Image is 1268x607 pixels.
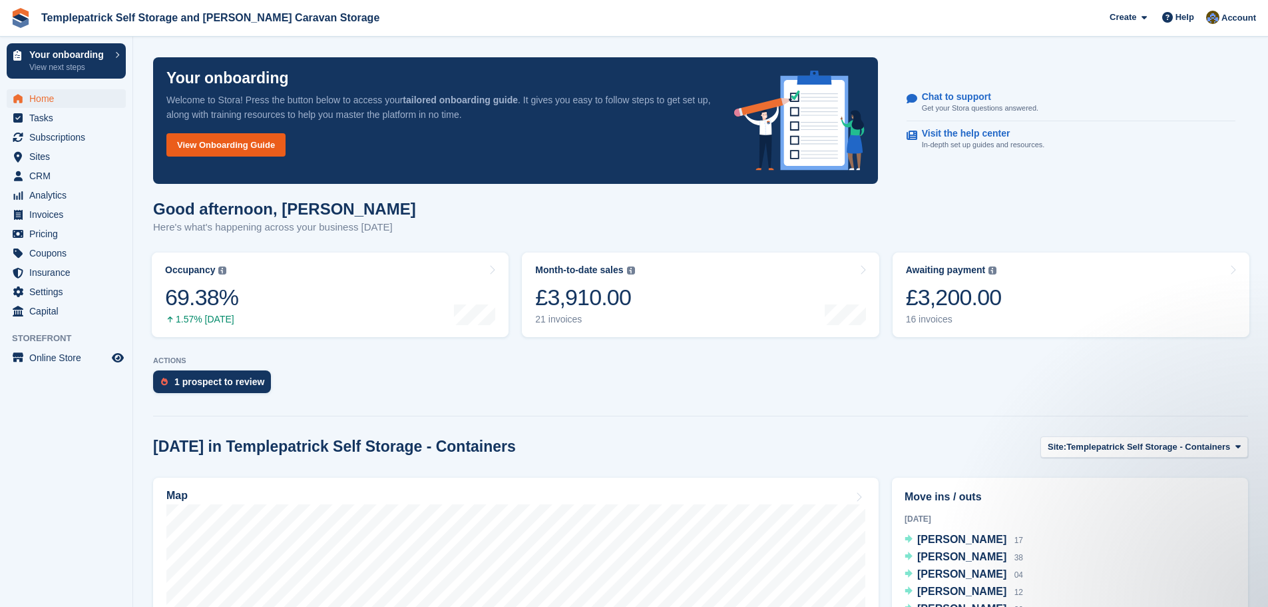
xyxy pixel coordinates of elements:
[7,348,126,367] a: menu
[893,253,1249,337] a: Awaiting payment £3,200.00 16 invoices
[36,7,385,29] a: Templepatrick Self Storage and [PERSON_NAME] Caravan Storage
[7,225,126,243] a: menu
[1110,11,1136,24] span: Create
[1175,11,1194,24] span: Help
[1014,588,1023,597] span: 12
[7,244,126,263] a: menu
[166,71,289,86] p: Your onboarding
[7,263,126,282] a: menu
[165,314,238,325] div: 1.57% [DATE]
[153,370,278,400] a: 1 prospect to review
[905,532,1023,549] a: [PERSON_NAME] 17
[1040,436,1248,458] button: Site: Templepatrick Self Storage - Containers
[166,133,286,157] a: View Onboarding Guide
[174,376,264,387] div: 1 prospect to review
[7,167,126,185] a: menu
[7,147,126,166] a: menu
[906,284,1002,311] div: £3,200.00
[7,302,126,320] a: menu
[166,93,713,122] p: Welcome to Stora! Press the button below to access your . It gives you easy to follow steps to ge...
[917,534,1006,545] span: [PERSON_NAME]
[7,128,126,147] a: menu
[922,103,1038,114] p: Get your Stora questions answered.
[218,267,226,275] img: icon-info-grey-7440780725fd019a000dd9b08b2336e03edf1995a4989e88bcd33f0948082b44.svg
[907,121,1235,157] a: Visit the help center In-depth set up guides and resources.
[29,186,109,205] span: Analytics
[1221,11,1256,25] span: Account
[905,489,1235,505] h2: Move ins / outs
[12,332,132,345] span: Storefront
[905,566,1023,584] a: [PERSON_NAME] 04
[988,267,996,275] img: icon-info-grey-7440780725fd019a000dd9b08b2336e03edf1995a4989e88bcd33f0948082b44.svg
[917,551,1006,562] span: [PERSON_NAME]
[29,225,109,243] span: Pricing
[7,43,126,79] a: Your onboarding View next steps
[403,95,518,105] strong: tailored onboarding guide
[29,244,109,263] span: Coupons
[153,200,416,218] h1: Good afternoon, [PERSON_NAME]
[29,89,109,108] span: Home
[917,586,1006,597] span: [PERSON_NAME]
[165,284,238,311] div: 69.38%
[166,490,188,502] h2: Map
[165,265,215,276] div: Occupancy
[522,253,879,337] a: Month-to-date sales £3,910.00 21 invoices
[7,283,126,301] a: menu
[535,265,623,276] div: Month-to-date sales
[110,350,126,366] a: Preview store
[7,205,126,224] a: menu
[7,89,126,108] a: menu
[535,314,634,325] div: 21 invoices
[917,568,1006,580] span: [PERSON_NAME]
[29,302,109,320] span: Capital
[153,356,1248,365] p: ACTIONS
[11,8,31,28] img: stora-icon-8386f47178a22dfd0bd8f6a31ec36ba5ce8667c1dd55bd0f319d3a0aa187defe.svg
[1206,11,1219,24] img: Karen
[1014,570,1023,580] span: 04
[905,513,1235,525] div: [DATE]
[905,584,1023,601] a: [PERSON_NAME] 12
[29,109,109,127] span: Tasks
[907,85,1235,121] a: Chat to support Get your Stora questions answered.
[29,167,109,185] span: CRM
[906,265,986,276] div: Awaiting payment
[627,267,635,275] img: icon-info-grey-7440780725fd019a000dd9b08b2336e03edf1995a4989e88bcd33f0948082b44.svg
[153,438,516,456] h2: [DATE] in Templepatrick Self Storage - Containers
[7,109,126,127] a: menu
[922,139,1045,151] p: In-depth set up guides and resources.
[29,205,109,224] span: Invoices
[922,91,1028,103] p: Chat to support
[161,378,168,386] img: prospect-51fa495bee0391a8d652442698ab0144808aea92771e9ea1ae160a38d050c398.svg
[922,128,1034,139] p: Visit the help center
[535,284,634,311] div: £3,910.00
[153,220,416,235] p: Here's what's happening across your business [DATE]
[29,348,109,367] span: Online Store
[1014,553,1023,562] span: 38
[29,283,109,301] span: Settings
[29,50,108,59] p: Your onboarding
[1066,440,1230,454] span: Templepatrick Self Storage - Containers
[906,314,1002,325] div: 16 invoices
[29,128,109,147] span: Subscriptions
[29,61,108,73] p: View next steps
[152,253,509,337] a: Occupancy 69.38% 1.57% [DATE]
[1048,440,1066,454] span: Site:
[734,71,865,171] img: onboarding-info-6c161a55d2c0e0a8cae90662b2fe09162a5109e8cc188191df67fb4f79e88e88.svg
[905,549,1023,566] a: [PERSON_NAME] 38
[29,263,109,282] span: Insurance
[7,186,126,205] a: menu
[1014,536,1023,545] span: 17
[29,147,109,166] span: Sites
